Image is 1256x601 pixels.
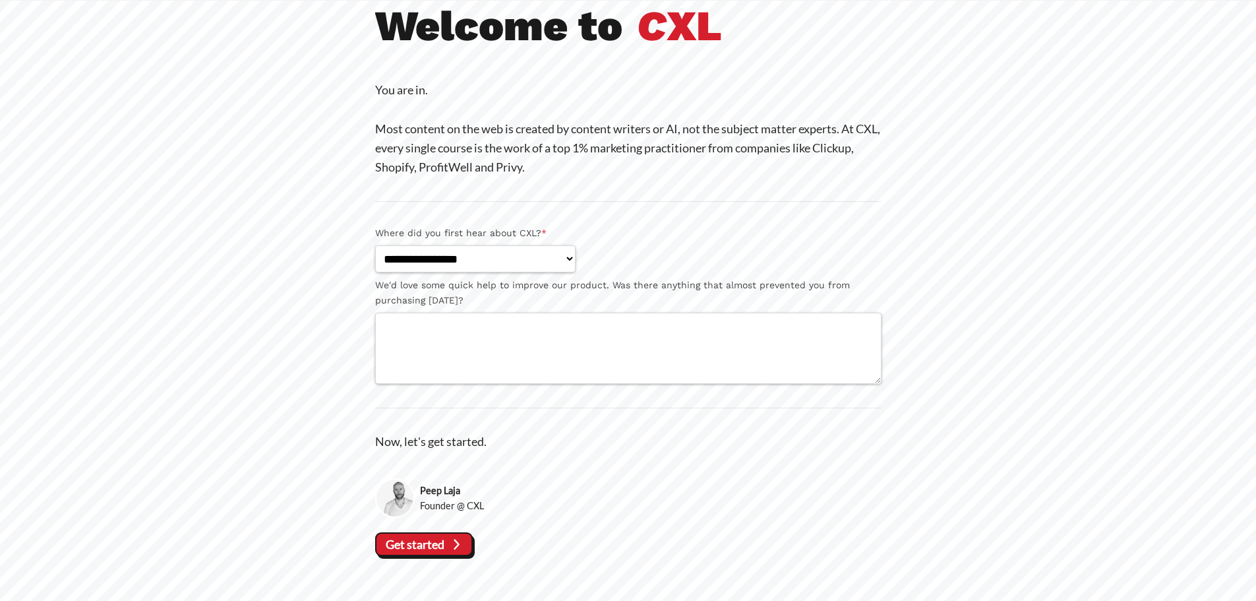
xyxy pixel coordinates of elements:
[637,1,667,51] i: C
[375,226,882,241] label: Where did you first hear about CXL?
[637,1,722,51] b: XL
[375,1,622,51] b: Welcome to
[375,278,882,308] label: We'd love some quick help to improve our product. Was there anything that almost prevented you fr...
[375,478,415,519] img: Peep Laja, Founder @ CXL
[375,532,473,556] vaadin-button: Get started
[420,483,484,498] strong: Peep Laja
[420,498,484,513] span: Founder @ CXL
[375,432,882,451] p: Now, let's get started.
[375,80,882,177] p: You are in. Most content on the web is created by content writers or AI, not the subject matter e...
